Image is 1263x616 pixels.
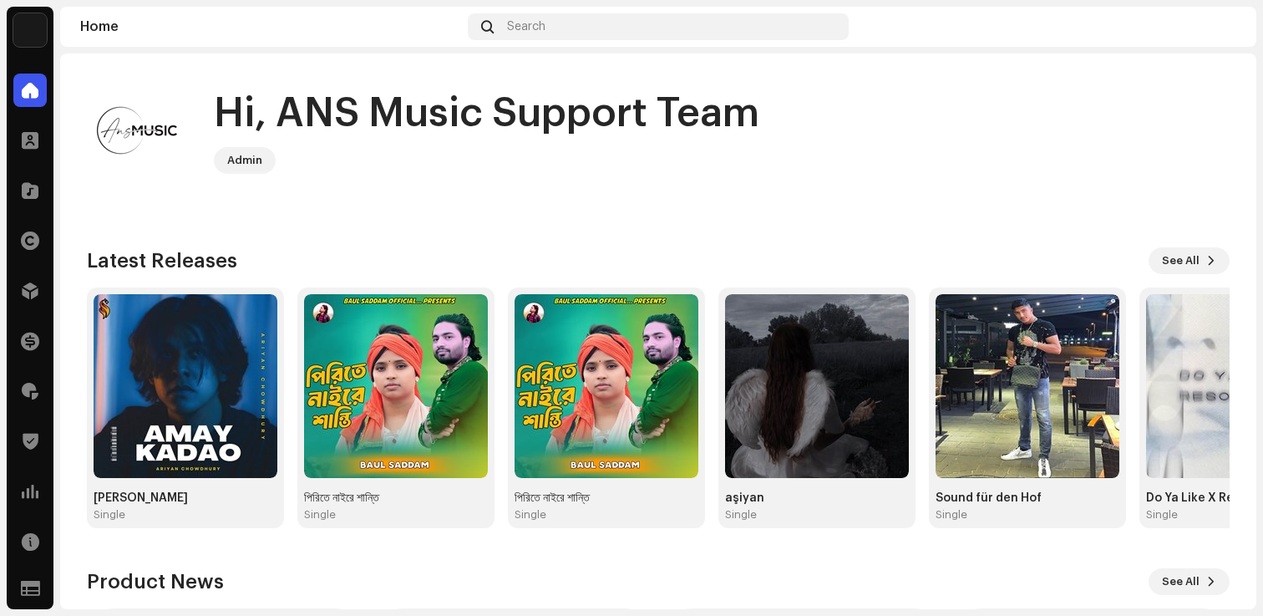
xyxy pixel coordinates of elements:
[1149,247,1230,274] button: See All
[1146,508,1178,522] div: Single
[304,508,336,522] div: Single
[725,508,757,522] div: Single
[304,491,488,505] div: পিরিতে নাইরে শান্তি
[1162,244,1200,277] span: See All
[725,294,909,478] img: 9da4ea2e-1dc0-46de-b8a8-bf52b72511a1
[936,294,1119,478] img: 21b56bea-33aa-41a6-bd26-1d6cd1c0d7f9
[936,491,1119,505] div: Sound für den Hof
[80,20,461,33] div: Home
[87,568,224,595] h3: Product News
[214,87,759,140] div: Hi, ANS Music Support Team
[725,491,909,505] div: aşiyan
[87,247,237,274] h3: Latest Releases
[13,13,47,47] img: bb356b9b-6e90-403f-adc8-c282c7c2e227
[94,294,277,478] img: eedc0c0e-4ca9-4727-9d24-4932d890262c
[1149,568,1230,595] button: See All
[515,508,546,522] div: Single
[515,294,698,478] img: 47cba9b9-b808-46c5-8775-42bc183ae6f6
[94,491,277,505] div: [PERSON_NAME]
[936,508,967,522] div: Single
[507,20,545,33] span: Search
[1210,13,1236,40] img: d2dfa519-7ee0-40c3-937f-a0ec5b610b05
[515,491,698,505] div: পিরিতে নাইরে শান্তি
[87,80,187,181] img: d2dfa519-7ee0-40c3-937f-a0ec5b610b05
[94,508,125,522] div: Single
[227,150,262,171] div: Admin
[304,294,488,478] img: 123e843b-f040-4b7c-a16c-92264daad465
[1162,565,1200,598] span: See All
